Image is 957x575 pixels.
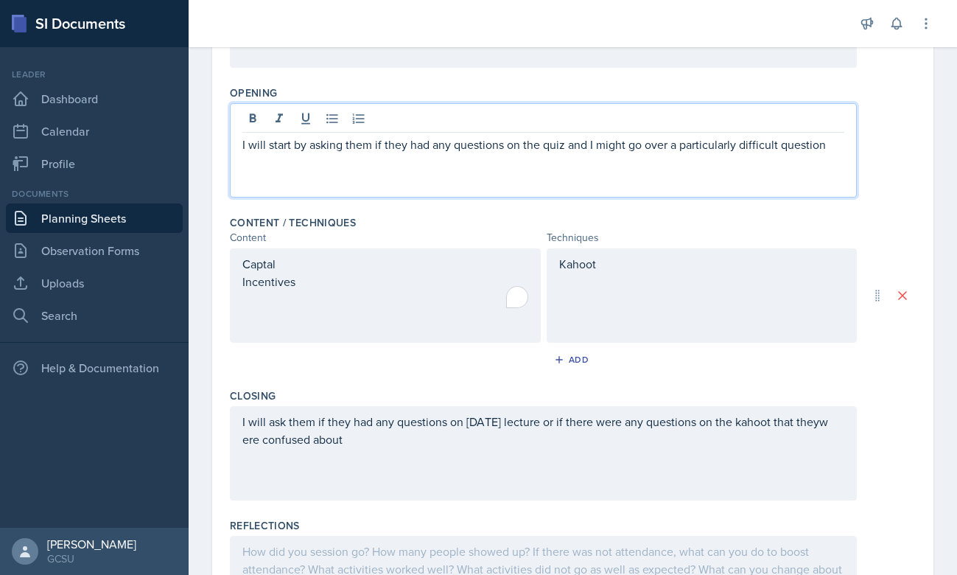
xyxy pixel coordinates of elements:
[6,268,183,298] a: Uploads
[242,273,528,290] p: Incentives
[547,230,858,245] div: Techniques
[242,413,844,448] p: I will ask them if they had any questions on [DATE] lecture or if there were any questions on the...
[242,136,844,153] p: I will start by asking them if they had any questions on the quiz and I might go over a particula...
[230,230,541,245] div: Content
[47,537,136,551] div: [PERSON_NAME]
[559,255,845,273] p: Kahoot
[549,349,597,371] button: Add
[6,68,183,81] div: Leader
[230,86,277,100] label: Opening
[557,354,589,366] div: Add
[6,187,183,201] div: Documents
[230,388,276,403] label: Closing
[6,116,183,146] a: Calendar
[6,149,183,178] a: Profile
[230,215,356,230] label: Content / Techniques
[6,84,183,114] a: Dashboard
[6,353,183,383] div: Help & Documentation
[6,236,183,265] a: Observation Forms
[242,255,528,308] div: To enrich screen reader interactions, please activate Accessibility in Grammarly extension settings
[6,203,183,233] a: Planning Sheets
[6,301,183,330] a: Search
[242,255,528,273] p: Captal
[47,551,136,566] div: GCSU
[230,518,300,533] label: Reflections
